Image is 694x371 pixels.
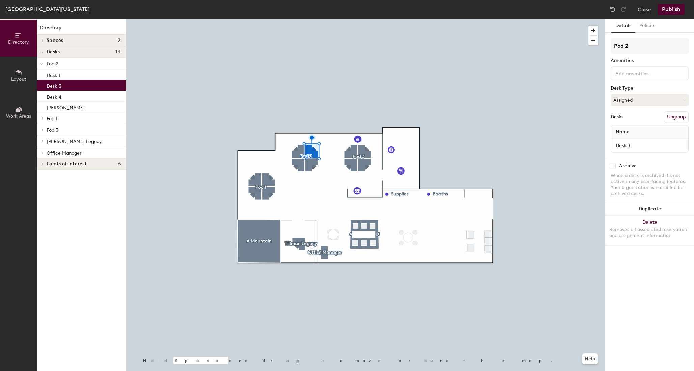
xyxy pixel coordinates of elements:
div: Amenities [611,58,689,63]
div: [GEOGRAPHIC_DATA][US_STATE] [5,5,90,14]
span: Spaces [47,38,63,43]
span: Pod 2 [47,61,58,67]
button: Publish [658,4,685,15]
p: Desk 1 [47,71,60,78]
span: Desks [47,49,60,55]
button: Details [611,19,635,33]
button: DeleteRemoves all associated reservation and assignment information [605,216,694,245]
span: Directory [8,39,29,45]
button: Close [638,4,651,15]
span: Name [612,126,633,138]
p: Desk 4 [47,92,61,100]
h1: Directory [37,24,126,35]
button: Ungroup [664,111,689,123]
span: Pod 3 [47,127,58,133]
div: Desk Type [611,86,689,91]
div: Archive [619,163,637,169]
img: Undo [609,6,616,13]
button: Assigned [611,94,689,106]
button: Help [582,353,598,364]
span: Work Areas [6,113,31,119]
span: 14 [115,49,121,55]
span: Points of interest [47,161,87,167]
span: 2 [118,38,121,43]
span: 6 [118,161,121,167]
span: Office Manager [47,150,81,156]
span: Pod 1 [47,116,57,122]
button: Duplicate [605,202,694,216]
p: Desk 3 [47,81,61,89]
div: Removes all associated reservation and assignment information [609,227,690,239]
input: Unnamed desk [612,141,687,150]
span: [PERSON_NAME] Legacy [47,139,102,144]
span: Layout [11,76,26,82]
p: [PERSON_NAME] [47,103,85,111]
img: Redo [620,6,627,13]
input: Add amenities [614,69,675,77]
div: When a desk is archived it's not active in any user-facing features. Your organization is not bil... [611,173,689,197]
div: Desks [611,114,623,120]
button: Policies [635,19,660,33]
